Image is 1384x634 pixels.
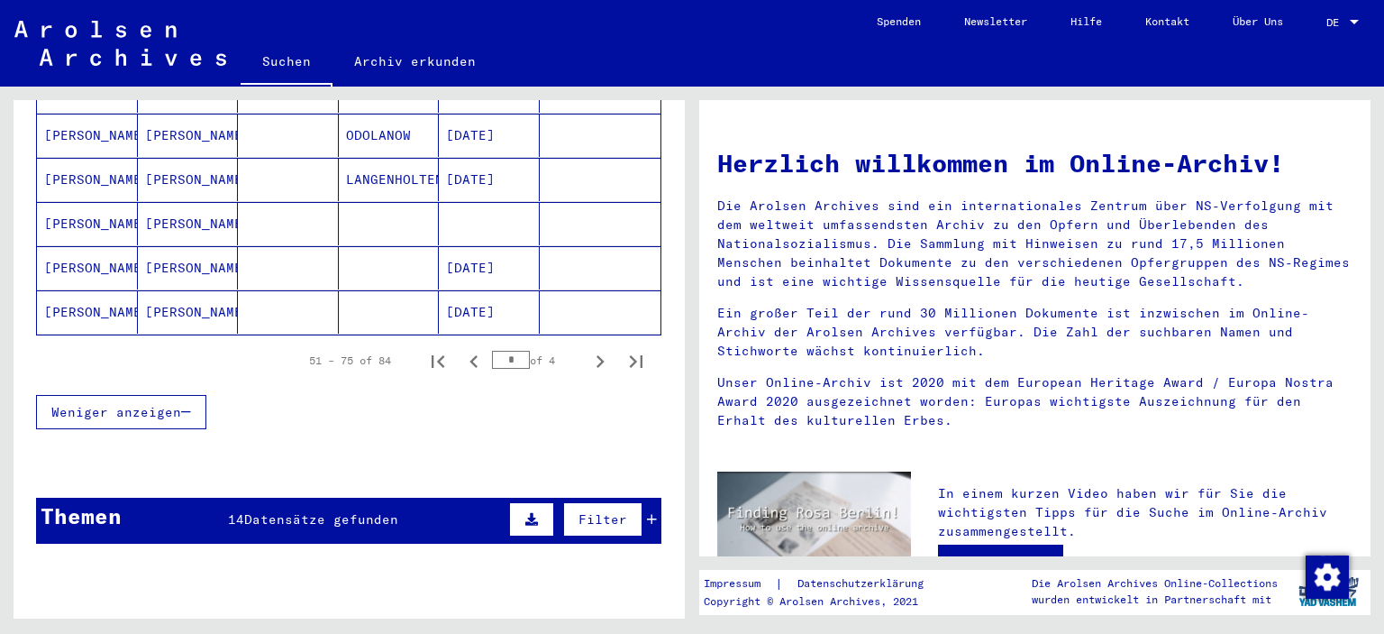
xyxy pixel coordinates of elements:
[717,304,1352,361] p: Ein großer Teil der rund 30 Millionen Dokumente ist inzwischen im Online-Archiv der Arolsen Archi...
[36,395,206,429] button: Weniger anzeigen
[439,114,540,157] mat-cell: [DATE]
[439,246,540,289] mat-cell: [DATE]
[563,502,642,537] button: Filter
[339,158,440,201] mat-cell: LANGENHOLTENSEN
[938,484,1352,541] p: In einem kurzen Video haben wir für Sie die wichtigsten Tipps für die Suche im Online-Archiv zusa...
[578,511,627,528] span: Filter
[37,158,138,201] mat-cell: [PERSON_NAME]
[37,290,138,334] mat-cell: [PERSON_NAME]
[138,114,239,157] mat-cell: [PERSON_NAME]
[228,511,244,528] span: 14
[1032,592,1278,608] p: wurden entwickelt in Partnerschaft mit
[704,574,945,593] div: |
[37,246,138,289] mat-cell: [PERSON_NAME]
[582,343,618,379] button: Next page
[37,202,138,245] mat-cell: [PERSON_NAME]
[456,343,492,379] button: Previous page
[938,545,1063,581] a: Video ansehen
[332,40,497,83] a: Archiv erkunden
[41,500,122,532] div: Themen
[420,343,456,379] button: First page
[1295,569,1362,614] img: yv_logo.png
[439,158,540,201] mat-cell: [DATE]
[717,144,1352,182] h1: Herzlich willkommen im Online-Archiv!
[241,40,332,87] a: Suchen
[704,593,945,610] p: Copyright © Arolsen Archives, 2021
[244,511,398,528] span: Datensätze gefunden
[138,246,239,289] mat-cell: [PERSON_NAME]
[138,158,239,201] mat-cell: [PERSON_NAME]
[717,472,911,577] img: video.jpg
[618,343,654,379] button: Last page
[717,197,1352,291] p: Die Arolsen Archives sind ein internationales Zentrum über NS-Verfolgung mit dem weltweit umfasse...
[1306,556,1349,599] img: Zustimmung ändern
[1326,16,1346,29] span: DE
[309,353,391,369] div: 51 – 75 of 84
[492,352,582,369] div: of 4
[704,574,775,593] a: Impressum
[37,114,138,157] mat-cell: [PERSON_NAME]
[717,373,1352,430] p: Unser Online-Archiv ist 2020 mit dem European Heritage Award / Europa Nostra Award 2020 ausgezeic...
[14,21,226,66] img: Arolsen_neg.svg
[783,574,945,593] a: Datenschutzerklärung
[138,202,239,245] mat-cell: [PERSON_NAME]
[439,290,540,334] mat-cell: [DATE]
[138,290,239,334] mat-cell: [PERSON_NAME]
[51,404,181,420] span: Weniger anzeigen
[1032,575,1278,592] p: Die Arolsen Archives Online-Collections
[339,114,440,157] mat-cell: ODOLANOW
